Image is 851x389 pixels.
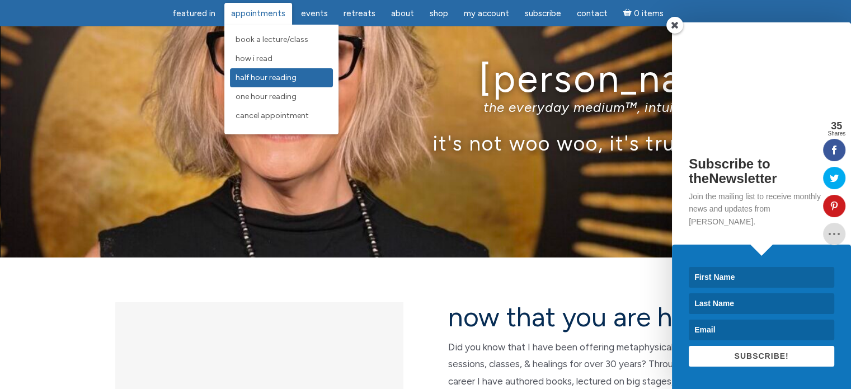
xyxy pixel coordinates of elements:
span: My Account [464,8,509,18]
span: 35 [828,121,845,131]
h2: now that you are here… [448,302,736,332]
span: Cancel Appointment [236,111,309,120]
a: How I Read [230,49,333,68]
a: Contact [570,3,614,25]
span: Appointments [231,8,285,18]
span: Events [301,8,328,18]
span: featured in [172,8,215,18]
a: Book a Lecture/Class [230,30,333,49]
a: featured in [166,3,222,25]
a: Appointments [224,3,292,25]
a: Subscribe [518,3,568,25]
a: Retreats [337,3,382,25]
button: SUBSCRIBE! [689,346,834,367]
span: 0 items [633,10,663,18]
a: Shop [423,3,455,25]
p: Join the mailing list to receive monthly news and updates from [PERSON_NAME]. [689,190,834,228]
span: Contact [577,8,608,18]
a: Cancel Appointment [230,106,333,125]
a: Half Hour Reading [230,68,333,87]
p: the everyday medium™, intuitive teacher [98,99,753,115]
span: Subscribe [525,8,561,18]
input: Last Name [689,293,834,314]
p: it's not woo woo, it's true true™ [98,131,753,155]
h1: [PERSON_NAME] [98,58,753,100]
span: Book a Lecture/Class [236,35,308,44]
input: First Name [689,267,834,288]
input: Email [689,320,834,340]
span: Shares [828,131,845,137]
span: Shop [430,8,448,18]
span: Retreats [344,8,375,18]
a: One Hour Reading [230,87,333,106]
a: About [384,3,421,25]
span: About [391,8,414,18]
a: Events [294,3,335,25]
i: Cart [623,8,634,18]
span: Half Hour Reading [236,73,297,82]
a: Cart0 items [617,2,670,25]
span: One Hour Reading [236,92,297,101]
h2: Subscribe to theNewsletter [689,157,834,186]
span: How I Read [236,54,272,63]
a: My Account [457,3,516,25]
span: SUBSCRIBE! [734,351,788,360]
